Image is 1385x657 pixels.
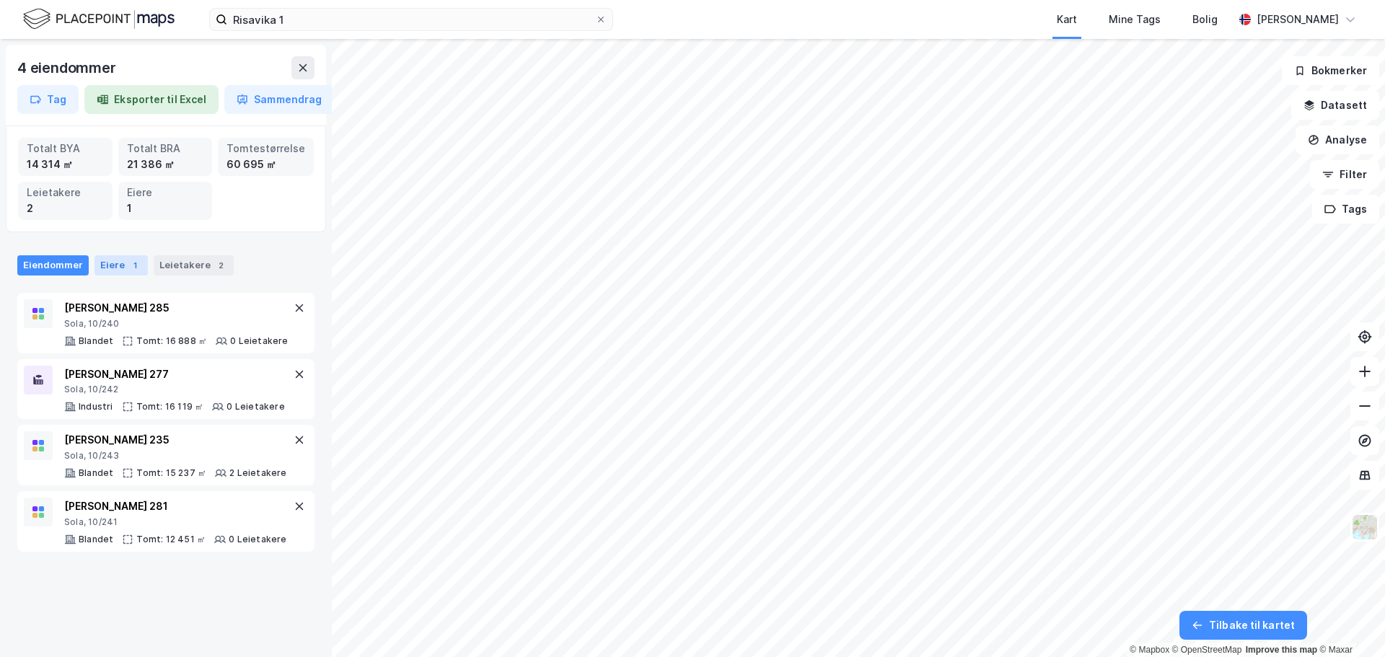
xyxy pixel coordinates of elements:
img: logo.f888ab2527a4732fd821a326f86c7f29.svg [23,6,175,32]
button: Tags [1312,195,1379,224]
button: Filter [1310,160,1379,189]
div: Tomt: 16 119 ㎡ [136,401,204,413]
div: Sola, 10/242 [64,384,285,395]
button: Bokmerker [1282,56,1379,85]
div: [PERSON_NAME] [1257,11,1339,28]
div: 4 eiendommer [17,56,119,79]
div: 1 [127,200,204,216]
button: Sammendrag [224,85,334,114]
div: Leietakere [154,255,234,275]
button: Tilbake til kartet [1179,611,1307,640]
img: Z [1351,513,1379,541]
div: Industri [79,401,113,413]
input: Søk på adresse, matrikkel, gårdeiere, leietakere eller personer [227,9,595,30]
a: Improve this map [1246,645,1317,655]
div: Sola, 10/243 [64,450,287,462]
div: [PERSON_NAME] 277 [64,366,285,383]
a: OpenStreetMap [1172,645,1242,655]
div: Sola, 10/240 [64,318,289,330]
div: [PERSON_NAME] 281 [64,498,287,515]
div: Eiere [94,255,148,275]
div: 2 [27,200,104,216]
div: 0 Leietakere [229,534,286,545]
div: 2 [214,258,228,273]
div: 0 Leietakere [230,335,288,347]
iframe: Chat Widget [1313,588,1385,657]
div: Tomt: 15 237 ㎡ [136,467,206,479]
div: Leietakere [27,185,104,200]
div: Blandet [79,335,113,347]
div: Blandet [79,467,113,479]
div: [PERSON_NAME] 285 [64,299,289,317]
div: 2 Leietakere [229,467,286,479]
div: Sola, 10/241 [64,516,287,528]
div: Tomt: 16 888 ㎡ [136,335,207,347]
div: Eiere [127,185,204,200]
div: Kontrollprogram for chat [1313,588,1385,657]
div: 60 695 ㎡ [227,156,305,172]
div: Eiendommer [17,255,89,275]
div: Bolig [1192,11,1218,28]
div: [PERSON_NAME] 235 [64,431,287,449]
div: 21 386 ㎡ [127,156,204,172]
div: 0 Leietakere [227,401,284,413]
button: Analyse [1296,125,1379,154]
div: Tomt: 12 451 ㎡ [136,534,206,545]
div: 14 314 ㎡ [27,156,104,172]
div: Totalt BYA [27,141,104,156]
div: Tomtestørrelse [227,141,305,156]
div: Blandet [79,534,113,545]
a: Mapbox [1130,645,1169,655]
button: Eksporter til Excel [84,85,219,114]
div: 1 [128,258,142,273]
div: Totalt BRA [127,141,204,156]
button: Tag [17,85,79,114]
div: Mine Tags [1109,11,1161,28]
button: Datasett [1291,91,1379,120]
div: Kart [1057,11,1077,28]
